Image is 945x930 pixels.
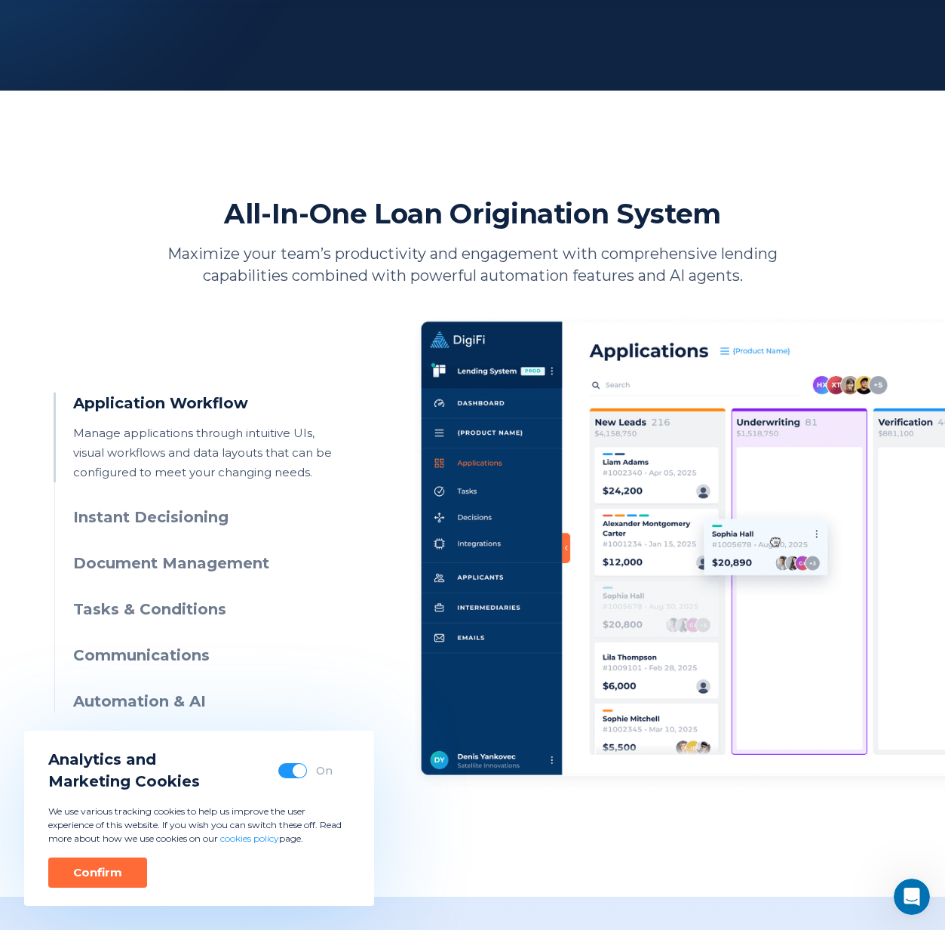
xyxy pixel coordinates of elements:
span: Analytics and [48,749,200,771]
h3: Automation & AI [73,691,347,713]
button: Confirm [48,858,147,888]
h3: Application Workflow [73,393,347,414]
h2: All-In-One Loan Origination System [224,196,721,231]
p: Manage applications through intuitive UIs, visual workflows and data layouts that can be configur... [73,423,347,482]
h3: Communications [73,645,347,667]
a: cookies policy [220,833,279,844]
div: Confirm [73,865,122,880]
div: On [316,763,333,778]
h3: Tasks & Conditions [73,599,347,621]
span: Marketing Cookies [48,771,200,793]
h3: Instant Decisioning [73,507,347,528]
iframe: Intercom live chat [894,879,930,915]
p: We use various tracking cookies to help us improve the user experience of this website. If you wi... [48,805,350,845]
h3: Document Management [73,553,347,574]
p: Maximize your team’s productivity and engagement with comprehensive lending capabilities combined... [145,243,801,287]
